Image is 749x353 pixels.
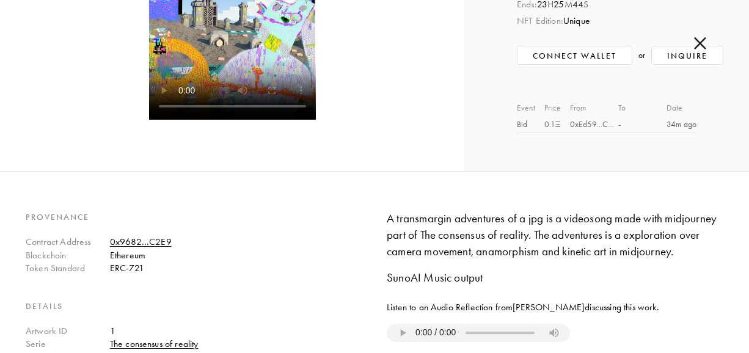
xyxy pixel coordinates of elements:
[667,101,696,117] div: Date
[544,101,569,117] div: Price
[387,211,723,260] div: A transmargin adventures of a jpg is a videosong made with midjourney part of The consensus of re...
[618,118,667,131] div: -
[26,236,110,249] div: Contract Address
[110,236,172,247] a: 0x9682...C2E9
[110,338,199,349] a: The consensus of reality
[667,118,696,131] div: 34m ago
[570,118,618,131] div: 0xEd59...C4de
[517,117,696,133] a: Bid0.1Ξ0xEd59...C4de-34m ago
[570,101,618,117] div: From
[517,101,544,117] div: Event
[26,249,110,262] div: Blockchain
[387,301,723,314] span: Listen to an Audio Reflection from [PERSON_NAME] discussing this work.
[387,270,723,286] div: SunoAI Music output
[110,262,362,275] div: ERC-721
[517,15,563,26] span: NFT Edition:
[26,262,110,275] div: Token Standard
[110,325,362,338] div: 1
[517,15,696,27] div: Unique
[544,118,569,131] div: 0.1 Ξ
[618,101,667,117] div: To
[26,325,110,338] div: Artwork ID
[517,118,544,131] div: Bid
[694,37,706,50] img: cross.b43b024a.svg
[26,338,110,351] div: Serie
[517,46,632,64] button: Connect Wallet
[26,300,362,313] h4: Details
[110,249,362,262] div: Ethereum
[387,324,570,342] audio: https://storage.googleapis.com/fellowship-2022/dailies-2/audio/canek-zapata-the-consensus-of-real...
[651,46,723,64] button: Inquire
[26,211,362,224] h4: Provenance
[638,49,645,62] span: or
